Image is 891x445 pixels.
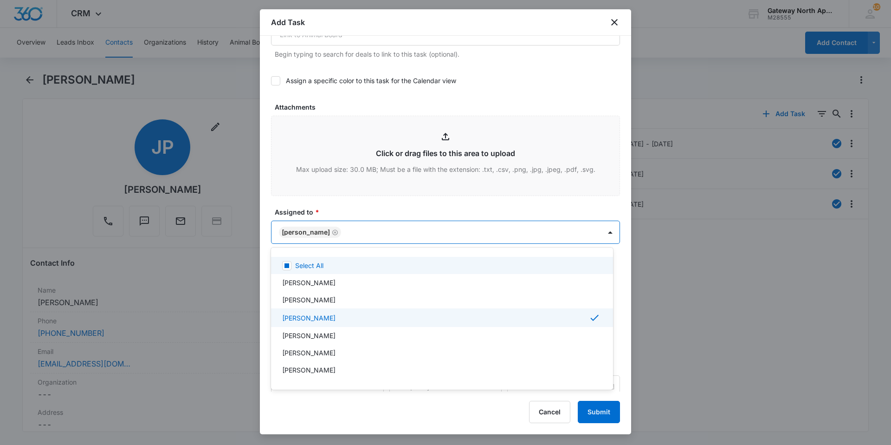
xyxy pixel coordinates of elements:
[295,261,323,270] p: Select All
[282,313,336,323] p: [PERSON_NAME]
[282,295,336,305] p: [PERSON_NAME]
[282,278,336,288] p: [PERSON_NAME]
[282,348,336,358] p: [PERSON_NAME]
[282,365,336,375] p: [PERSON_NAME]
[282,331,336,340] p: [PERSON_NAME]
